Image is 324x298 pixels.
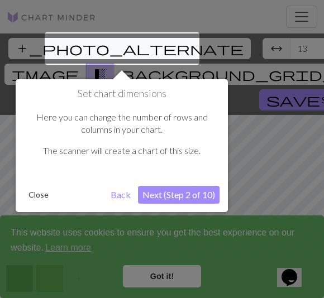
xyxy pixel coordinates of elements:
button: Close [24,186,53,203]
p: Here you can change the number of rows and columns in your chart. [30,111,214,136]
button: Next (Step 2 of 10) [138,186,220,204]
button: Back [106,186,135,204]
p: The scanner will create a chart of this size. [30,145,214,157]
h1: Set chart dimensions [24,88,220,100]
div: Set chart dimensions [16,79,228,212]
